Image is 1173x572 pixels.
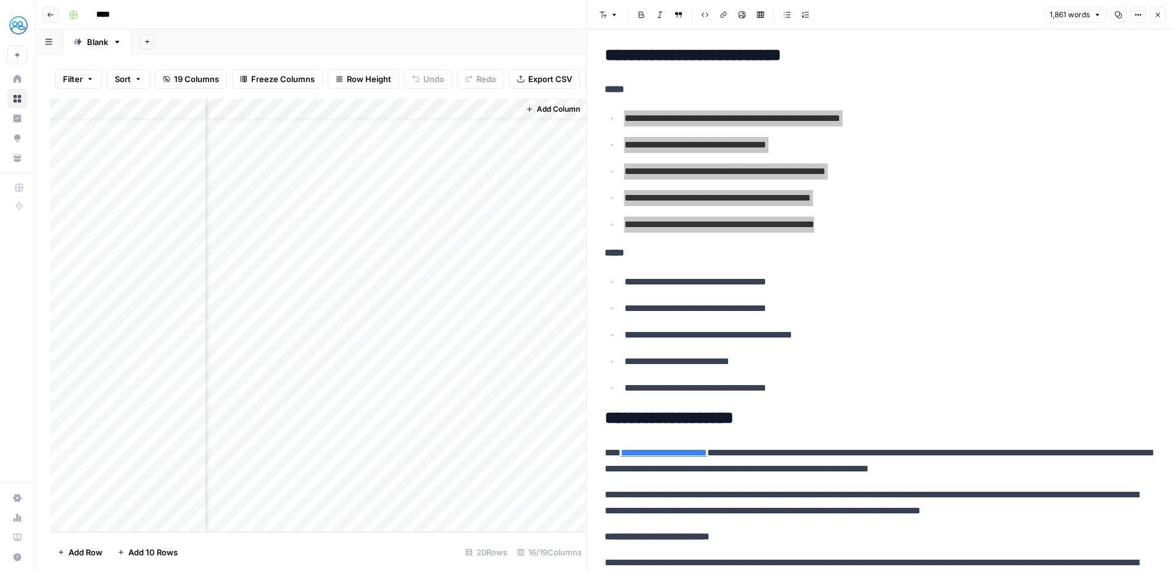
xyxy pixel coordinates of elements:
[460,542,512,562] div: 20 Rows
[476,73,496,85] span: Redo
[7,109,27,128] a: Insights
[528,73,572,85] span: Export CSV
[7,128,27,148] a: Opportunities
[63,73,83,85] span: Filter
[7,148,27,168] a: Your Data
[115,73,131,85] span: Sort
[155,69,227,89] button: 19 Columns
[347,73,391,85] span: Row Height
[174,73,219,85] span: 19 Columns
[7,69,27,89] a: Home
[7,528,27,547] a: Learning Hub
[457,69,504,89] button: Redo
[110,542,185,562] button: Add 10 Rows
[7,14,30,36] img: MyHealthTeam Logo
[63,30,132,54] a: Blank
[7,488,27,508] a: Settings
[1044,7,1106,23] button: 1,861 words
[521,101,585,117] button: Add Column
[509,69,580,89] button: Export CSV
[404,69,452,89] button: Undo
[7,508,27,528] a: Usage
[128,546,178,558] span: Add 10 Rows
[423,73,444,85] span: Undo
[87,36,108,48] div: Blank
[1050,9,1090,20] span: 1,861 words
[55,69,102,89] button: Filter
[50,542,110,562] button: Add Row
[68,546,102,558] span: Add Row
[512,542,587,562] div: 16/19 Columns
[107,69,150,89] button: Sort
[328,69,399,89] button: Row Height
[7,547,27,567] button: Help + Support
[232,69,323,89] button: Freeze Columns
[7,89,27,109] a: Browse
[7,10,27,41] button: Workspace: MyHealthTeam
[251,73,315,85] span: Freeze Columns
[537,104,580,115] span: Add Column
